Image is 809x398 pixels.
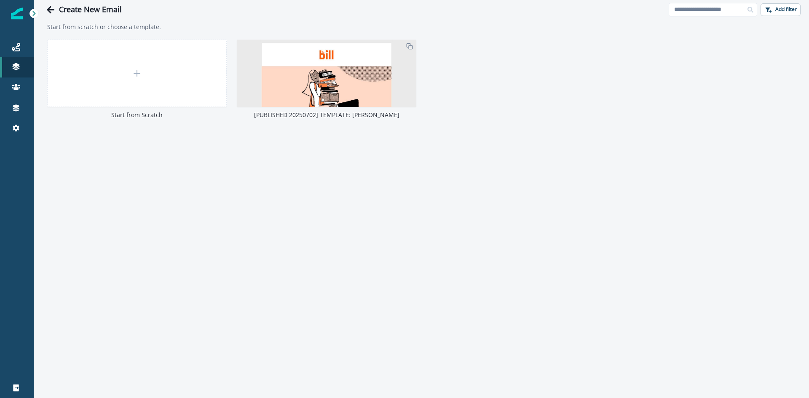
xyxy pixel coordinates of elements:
[47,22,796,31] p: Start from scratch or choose a template.
[42,1,59,18] button: Go back
[59,5,122,14] h1: Create New Email
[11,8,23,19] img: Inflection
[775,6,797,12] p: Add filter
[761,3,801,16] button: Add filter
[47,110,227,119] p: Start from Scratch
[237,110,416,119] p: [PUBLISHED 20250702] TEMPLATE: [PERSON_NAME]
